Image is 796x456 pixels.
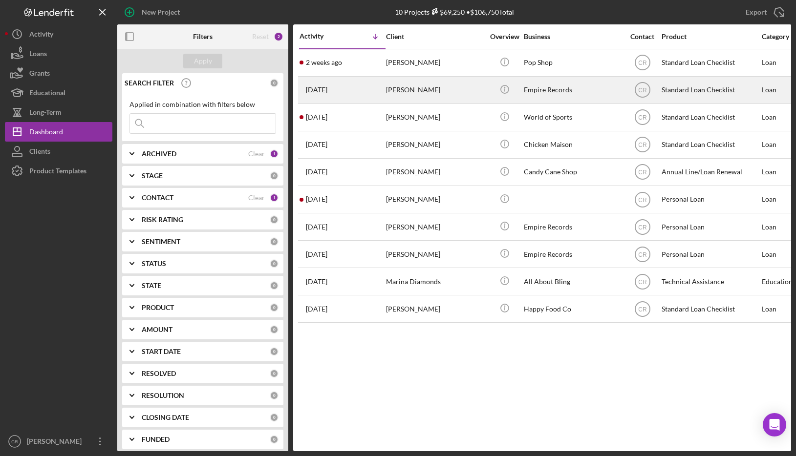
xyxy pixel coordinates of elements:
[486,33,523,41] div: Overview
[386,187,484,212] div: [PERSON_NAME]
[270,413,279,422] div: 0
[746,2,767,22] div: Export
[662,77,759,103] div: Standard Loan Checklist
[5,161,112,181] button: Product Templates
[386,77,484,103] div: [PERSON_NAME]
[386,33,484,41] div: Client
[662,187,759,212] div: Personal Loan
[142,238,180,246] b: SENTIMENT
[386,104,484,130] div: [PERSON_NAME]
[142,216,183,224] b: RISK RATING
[386,241,484,267] div: [PERSON_NAME]
[624,33,661,41] div: Contact
[29,122,63,144] div: Dashboard
[270,171,279,180] div: 0
[524,33,622,41] div: Business
[5,24,112,44] button: Activity
[638,306,647,312] text: CR
[270,79,279,87] div: 0
[142,348,181,355] b: START DATE
[5,103,112,122] button: Long-Term
[524,77,622,103] div: Empire Records
[430,8,465,16] div: $69,250
[662,132,759,158] div: Standard Loan Checklist
[142,2,180,22] div: New Project
[270,325,279,334] div: 0
[306,250,327,258] time: 2025-05-22 18:39
[662,269,759,294] div: Technical Assistance
[29,24,53,46] div: Activity
[386,159,484,185] div: [PERSON_NAME]
[306,141,327,148] time: 2025-07-25 16:47
[270,237,279,246] div: 0
[638,224,647,230] text: CR
[662,104,759,130] div: Standard Loan Checklist
[638,142,647,148] text: CR
[142,172,163,180] b: STAGE
[142,282,161,290] b: STATE
[125,79,174,87] b: SEARCH FILTER
[524,241,622,267] div: Empire Records
[5,83,112,103] button: Educational
[29,44,47,66] div: Loans
[306,168,327,176] time: 2025-07-02 15:40
[29,83,65,105] div: Educational
[142,435,170,443] b: FUNDED
[524,50,622,76] div: Pop Shop
[248,150,265,158] div: Clear
[270,391,279,400] div: 0
[638,169,647,176] text: CR
[129,101,276,108] div: Applied in combination with filters below
[24,432,88,454] div: [PERSON_NAME]
[662,296,759,322] div: Standard Loan Checklist
[248,194,265,202] div: Clear
[763,413,786,436] div: Open Intercom Messenger
[386,269,484,294] div: Marina Diamonds
[524,104,622,130] div: World of Sports
[142,392,184,399] b: RESOLUTION
[29,161,86,183] div: Product Templates
[386,296,484,322] div: [PERSON_NAME]
[300,32,343,40] div: Activity
[306,223,327,231] time: 2025-05-22 18:42
[5,63,112,83] a: Grants
[183,54,222,68] button: Apply
[194,54,212,68] div: Apply
[29,63,50,85] div: Grants
[638,60,647,66] text: CR
[5,432,112,451] button: CR[PERSON_NAME]
[5,122,112,142] button: Dashboard
[270,281,279,290] div: 0
[252,33,269,41] div: Reset
[524,214,622,240] div: Empire Records
[306,86,327,94] time: 2025-08-20 18:30
[270,303,279,312] div: 0
[638,87,647,94] text: CR
[142,326,172,333] b: AMOUNT
[638,251,647,258] text: CR
[29,142,50,164] div: Clients
[524,296,622,322] div: Happy Food Co
[638,278,647,285] text: CR
[142,260,166,268] b: STATUS
[5,44,112,63] button: Loans
[270,149,279,158] div: 1
[662,241,759,267] div: Personal Loan
[386,50,484,76] div: [PERSON_NAME]
[270,259,279,268] div: 0
[662,33,759,41] div: Product
[142,150,176,158] b: ARCHIVED
[5,142,112,161] button: Clients
[524,132,622,158] div: Chicken Maison
[142,414,189,421] b: CLOSING DATE
[386,132,484,158] div: [PERSON_NAME]
[142,304,174,311] b: PRODUCT
[306,195,327,203] time: 2025-07-01 20:48
[524,159,622,185] div: Candy Cane Shop
[270,435,279,444] div: 0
